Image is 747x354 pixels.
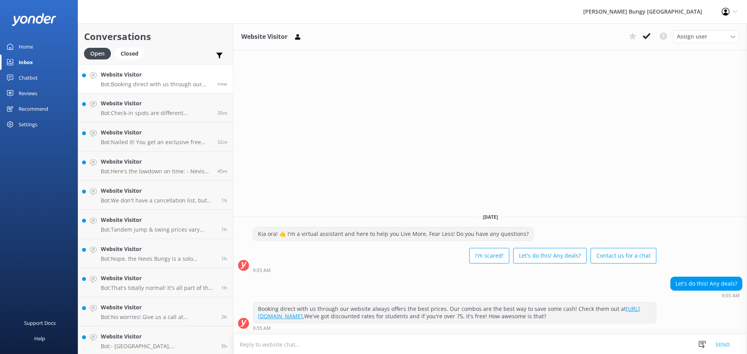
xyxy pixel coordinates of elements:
[101,139,212,146] p: Bot: Nailed it! You get an exclusive free jump t-shirt when you complete any of our bungy jumps. ...
[101,70,212,79] h4: Website Visitor
[253,325,656,331] div: Oct 03 2025 09:55am (UTC +13:00) Pacific/Auckland
[78,268,233,297] a: Website VisitorBot:That's totally normal! It's all part of the ride and what makes that post-jump...
[258,305,640,320] a: [URL][DOMAIN_NAME].
[115,48,144,59] div: Closed
[19,70,38,85] div: Chatbot
[469,248,509,263] button: I'm scared!
[101,284,216,291] p: Bot: That's totally normal! It's all part of the ride and what makes that post-jump buzz so epic....
[84,29,227,44] h2: Conversations
[101,314,216,321] p: Bot: No worries! Give us a call at [PHONE_NUMBER] or [PHONE_NUMBER], or shoot an email to [EMAIL_...
[221,226,227,233] span: Oct 03 2025 08:04am (UTC +13:00) Pacific/Auckland
[513,248,587,263] button: Let's do this! Any deals?
[253,302,656,323] div: Booking direct with us through our website always offers the best prices. Our combos are the best...
[217,110,227,116] span: Oct 03 2025 09:29am (UTC +13:00) Pacific/Auckland
[101,303,216,312] h4: Website Visitor
[78,210,233,239] a: Website VisitorBot:Tandem jump & swing prices vary based on location, activity, and fare type, an...
[19,54,33,70] div: Inbox
[34,331,45,346] div: Help
[221,197,227,204] span: Oct 03 2025 08:34am (UTC +13:00) Pacific/Auckland
[101,110,212,117] p: Bot: Check-in spots are different depending on your thrill ride: - [GEOGRAPHIC_DATA]: Base Buildi...
[217,168,227,174] span: Oct 03 2025 09:10am (UTC +13:00) Pacific/Auckland
[78,239,233,268] a: Website VisitorBot:Nope, the Nevis Bungy is a solo adventure only. Tandem jumps aren't available ...
[101,99,212,108] h4: Website Visitor
[253,267,656,273] div: Oct 03 2025 09:55am (UTC +13:00) Pacific/Auckland
[78,122,233,152] a: Website VisitorBot:Nailed it! You get an exclusive free jump t-shirt when you complete any of our...
[78,64,233,93] a: Website VisitorBot:Booking direct with us through our website always offers the best prices. Our ...
[101,332,216,341] h4: Website Visitor
[101,216,216,224] h4: Website Visitor
[478,214,503,220] span: [DATE]
[78,181,233,210] a: Website VisitorBot:We don't have a cancellation list, but you can check out live availability for...
[101,197,216,204] p: Bot: We don't have a cancellation list, but you can check out live availability for all our activ...
[722,293,740,298] strong: 9:55 AM
[115,49,148,58] a: Closed
[217,80,227,87] span: Oct 03 2025 09:55am (UTC +13:00) Pacific/Auckland
[217,139,227,145] span: Oct 03 2025 09:22am (UTC +13:00) Pacific/Auckland
[24,315,56,331] div: Support Docs
[677,32,707,41] span: Assign user
[101,157,212,166] h4: Website Visitor
[221,284,227,291] span: Oct 03 2025 08:00am (UTC +13:00) Pacific/Auckland
[78,297,233,326] a: Website VisitorBot:No worries! Give us a call at [PHONE_NUMBER] or [PHONE_NUMBER], or shoot an em...
[78,93,233,122] a: Website VisitorBot:Check-in spots are different depending on your thrill ride: - [GEOGRAPHIC_DATA...
[221,255,227,262] span: Oct 03 2025 08:01am (UTC +13:00) Pacific/Auckland
[84,49,115,58] a: Open
[671,277,742,290] div: Let's do this! Any deals?
[591,248,656,263] button: Contact us for a chat
[19,39,33,54] div: Home
[221,314,227,320] span: Oct 03 2025 07:01am (UTC +13:00) Pacific/Auckland
[101,128,212,137] h4: Website Visitor
[19,117,37,132] div: Settings
[84,48,111,59] div: Open
[101,255,216,262] p: Bot: Nope, the Nevis Bungy is a solo adventure only. Tandem jumps aren't available there, but you...
[101,274,216,283] h4: Website Visitor
[101,81,212,88] p: Bot: Booking direct with us through our website always offers the best prices. Our combos are the...
[670,293,742,298] div: Oct 03 2025 09:55am (UTC +13:00) Pacific/Auckland
[78,152,233,181] a: Website VisitorBot:Here's the lowdown on time: - Nevis Catapult, Nevis Swing, Nevis Bungy: 4 hour...
[673,30,739,43] div: Assign User
[241,32,288,42] h3: Website Visitor
[101,343,216,350] p: Bot: - [GEOGRAPHIC_DATA], [GEOGRAPHIC_DATA], and [GEOGRAPHIC_DATA] have plenty of free parking. -...
[253,326,271,331] strong: 9:55 AM
[101,168,212,175] p: Bot: Here's the lowdown on time: - Nevis Catapult, Nevis Swing, Nevis Bungy: 4 hours. - Taupō Bun...
[12,13,56,26] img: yonder-white-logo.png
[101,187,216,195] h4: Website Visitor
[19,85,37,101] div: Reviews
[19,101,48,117] div: Recommend
[221,343,227,349] span: Oct 03 2025 04:23am (UTC +13:00) Pacific/Auckland
[253,227,533,241] div: Kia ora! 🤙 I'm a virtual assistant and here to help you Live More, Fear Less! Do you have any que...
[101,245,216,253] h4: Website Visitor
[101,226,216,233] p: Bot: Tandem jump & swing prices vary based on location, activity, and fare type, and are charged ...
[253,268,271,273] strong: 9:55 AM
